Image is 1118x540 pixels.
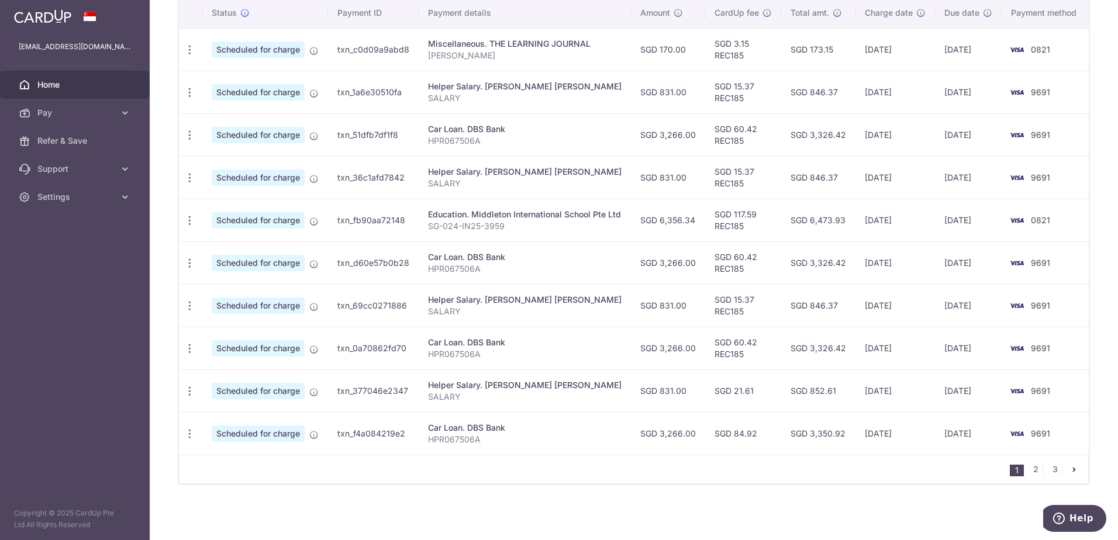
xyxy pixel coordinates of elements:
td: SGD 846.37 [781,71,855,113]
td: SGD 831.00 [631,156,705,199]
span: 9691 [1031,300,1050,310]
td: [DATE] [855,327,935,369]
span: Scheduled for charge [212,255,305,271]
td: SGD 117.59 REC185 [705,199,781,241]
td: SGD 3,326.42 [781,327,855,369]
td: SGD 60.42 REC185 [705,327,781,369]
td: SGD 6,473.93 [781,199,855,241]
td: [DATE] [855,156,935,199]
td: SGD 15.37 REC185 [705,71,781,113]
span: 9691 [1031,343,1050,353]
img: Bank Card [1005,171,1029,185]
span: Scheduled for charge [212,169,305,186]
div: Car Loan. DBS Bank [428,422,622,434]
div: Car Loan. DBS Bank [428,251,622,263]
td: txn_0a70862fd70 [328,327,419,369]
td: SGD 831.00 [631,284,705,327]
p: SALARY [428,92,622,104]
td: txn_69cc0271886 [328,284,419,327]
td: [DATE] [935,327,1002,369]
span: Charge date [865,7,913,19]
span: 9691 [1031,258,1050,268]
td: SGD 173.15 [781,28,855,71]
div: Helper Salary. [PERSON_NAME] [PERSON_NAME] [428,81,622,92]
td: SGD 3,326.42 [781,113,855,156]
img: Bank Card [1005,85,1029,99]
td: [DATE] [935,241,1002,284]
span: Scheduled for charge [212,340,305,356]
td: SGD 3,266.00 [631,327,705,369]
p: HPR067506A [428,263,622,275]
span: Due date [944,7,979,19]
td: SGD 831.00 [631,369,705,412]
span: Scheduled for charge [212,297,305,314]
td: SGD 831.00 [631,71,705,113]
p: HPR067506A [428,135,622,147]
td: SGD 846.37 [781,284,855,327]
td: txn_f4a084219e2 [328,412,419,455]
span: 9691 [1031,130,1050,140]
span: 9691 [1031,428,1050,438]
span: Pay [37,107,115,119]
li: 1 [1010,465,1024,476]
a: 3 [1048,462,1062,476]
span: Scheduled for charge [212,425,305,442]
td: SGD 3,266.00 [631,113,705,156]
img: Bank Card [1005,384,1029,398]
td: SGD 6,356.34 [631,199,705,241]
div: Helper Salary. [PERSON_NAME] [PERSON_NAME] [428,294,622,306]
td: SGD 84.92 [705,412,781,455]
td: SGD 60.42 REC185 [705,113,781,156]
iframe: Opens a widget where you can find more information [1043,505,1106,534]
span: Home [37,79,115,91]
span: Refer & Save [37,135,115,147]
td: SGD 15.37 REC185 [705,284,781,327]
td: [DATE] [935,71,1002,113]
td: [DATE] [855,284,935,327]
span: Scheduled for charge [212,212,305,229]
img: Bank Card [1005,341,1029,355]
span: CardUp fee [715,7,759,19]
td: SGD 3,266.00 [631,241,705,284]
td: SGD 15.37 REC185 [705,156,781,199]
td: SGD 3,350.92 [781,412,855,455]
td: txn_1a6e30510fa [328,71,419,113]
td: [DATE] [935,28,1002,71]
td: [DATE] [935,113,1002,156]
td: [DATE] [855,369,935,412]
span: 0821 [1031,44,1050,54]
span: Scheduled for charge [212,84,305,101]
span: Support [37,163,115,175]
div: Helper Salary. [PERSON_NAME] [PERSON_NAME] [428,166,622,178]
td: txn_377046e2347 [328,369,419,412]
div: Miscellaneous. THE LEARNING JOURNAL [428,38,622,50]
div: Car Loan. DBS Bank [428,337,622,348]
p: HPR067506A [428,348,622,360]
img: Bank Card [1005,213,1029,227]
td: SGD 60.42 REC185 [705,241,781,284]
img: Bank Card [1005,43,1029,57]
span: Scheduled for charge [212,41,305,58]
span: 0821 [1031,215,1050,225]
div: Car Loan. DBS Bank [428,123,622,135]
td: SGD 3,326.42 [781,241,855,284]
p: SG-024-IN25-3959 [428,220,622,232]
img: CardUp [14,9,71,23]
td: [DATE] [855,412,935,455]
td: [DATE] [855,241,935,284]
img: Bank Card [1005,299,1029,313]
p: [EMAIL_ADDRESS][DOMAIN_NAME] [19,41,131,53]
img: Bank Card [1005,128,1029,142]
p: [PERSON_NAME] [428,50,622,61]
td: [DATE] [855,199,935,241]
nav: pager [1010,455,1088,483]
td: SGD 3.15 REC185 [705,28,781,71]
td: [DATE] [935,156,1002,199]
p: SALARY [428,391,622,403]
td: txn_51dfb7df1f8 [328,113,419,156]
img: Bank Card [1005,427,1029,441]
span: Total amt. [791,7,829,19]
td: SGD 21.61 [705,369,781,412]
span: Scheduled for charge [212,127,305,143]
